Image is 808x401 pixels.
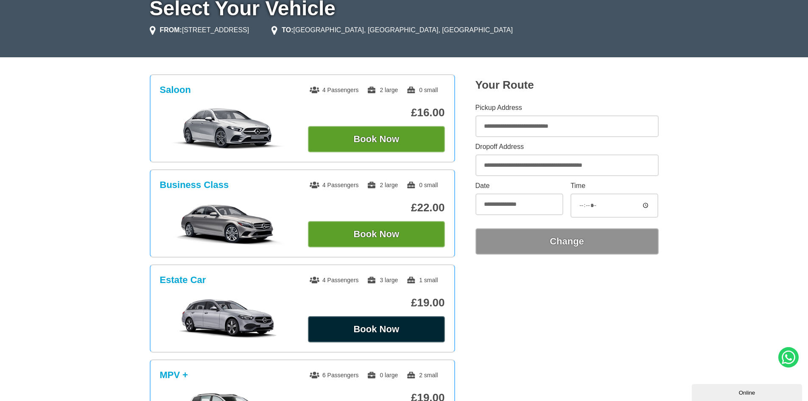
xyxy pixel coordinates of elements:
[164,107,292,150] img: Saloon
[570,182,658,189] label: Time
[308,126,445,152] button: Book Now
[308,316,445,342] button: Book Now
[367,277,398,283] span: 3 large
[310,182,359,188] span: 4 Passengers
[160,370,188,381] h3: MPV +
[310,87,359,93] span: 4 Passengers
[160,26,182,34] strong: FROM:
[475,228,659,255] button: Change
[692,382,804,401] iframe: chat widget
[308,201,445,214] p: £22.00
[310,372,359,379] span: 6 Passengers
[282,26,293,34] strong: TO:
[406,182,438,188] span: 0 small
[475,104,659,111] label: Pickup Address
[406,277,438,283] span: 1 small
[406,87,438,93] span: 0 small
[475,79,659,92] h2: Your Route
[475,182,563,189] label: Date
[160,275,206,286] h3: Estate Car
[160,84,191,95] h3: Saloon
[164,297,292,340] img: Estate Car
[367,182,398,188] span: 2 large
[367,372,398,379] span: 0 large
[310,277,359,283] span: 4 Passengers
[308,106,445,119] p: £16.00
[475,143,659,150] label: Dropoff Address
[160,179,229,191] h3: Business Class
[406,372,438,379] span: 2 small
[308,221,445,247] button: Book Now
[308,296,445,309] p: £19.00
[271,25,513,35] li: [GEOGRAPHIC_DATA], [GEOGRAPHIC_DATA], [GEOGRAPHIC_DATA]
[150,25,249,35] li: [STREET_ADDRESS]
[367,87,398,93] span: 2 large
[164,202,292,245] img: Business Class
